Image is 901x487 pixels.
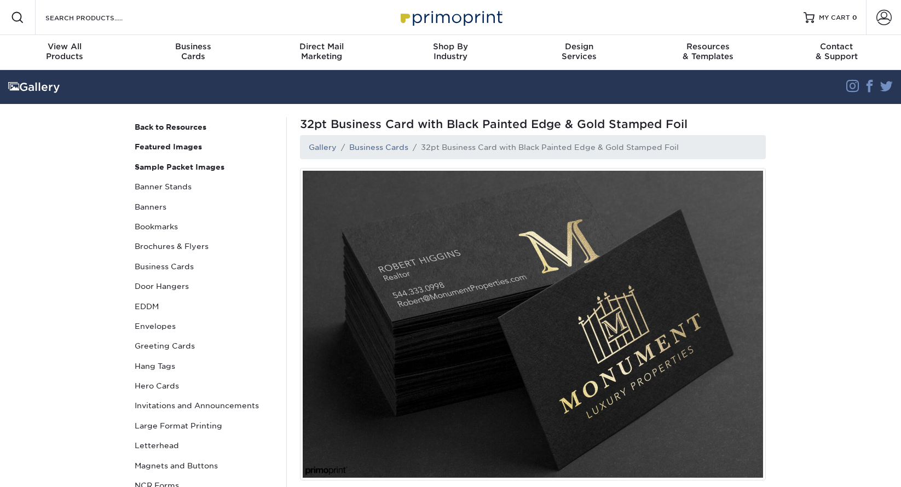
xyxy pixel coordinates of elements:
[515,42,644,51] span: Design
[852,14,857,21] span: 0
[135,142,202,151] strong: Featured Images
[135,163,224,171] strong: Sample Packet Images
[644,35,772,70] a: Resources& Templates
[300,117,766,131] span: 32pt Business Card with Black Painted Edge & Gold Stamped Foil
[257,35,386,70] a: Direct MailMarketing
[130,297,278,316] a: EDDM
[772,42,901,61] div: & Support
[130,356,278,376] a: Hang Tags
[130,117,278,137] a: Back to Resources
[515,42,644,61] div: Services
[130,177,278,196] a: Banner Stands
[130,456,278,476] a: Magnets and Buttons
[130,197,278,217] a: Banners
[257,42,386,61] div: Marketing
[309,143,337,152] a: Gallery
[349,143,408,152] a: Business Cards
[772,42,901,51] span: Contact
[396,5,505,29] img: Primoprint
[130,316,278,336] a: Envelopes
[130,436,278,455] a: Letterhead
[130,236,278,256] a: Brochures & Flyers
[772,35,901,70] a: Contact& Support
[408,142,679,153] li: 32pt Business Card with Black Painted Edge & Gold Stamped Foil
[644,42,772,61] div: & Templates
[257,42,386,51] span: Direct Mail
[130,137,278,156] a: Featured Images
[130,416,278,436] a: Large Format Printing
[515,35,644,70] a: DesignServices
[386,42,515,61] div: Industry
[644,42,772,51] span: Resources
[130,157,278,177] a: Sample Packet Images
[386,35,515,70] a: Shop ByIndustry
[129,42,257,61] div: Cards
[129,42,257,51] span: Business
[130,336,278,356] a: Greeting Cards
[386,42,515,51] span: Shop By
[44,11,151,24] input: SEARCH PRODUCTS.....
[130,396,278,415] a: Invitations and Announcements
[130,217,278,236] a: Bookmarks
[130,257,278,276] a: Business Cards
[129,35,257,70] a: BusinessCards
[130,276,278,296] a: Door Hangers
[300,168,766,480] img: Black Business Card
[819,13,850,22] span: MY CART
[130,376,278,396] a: Hero Cards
